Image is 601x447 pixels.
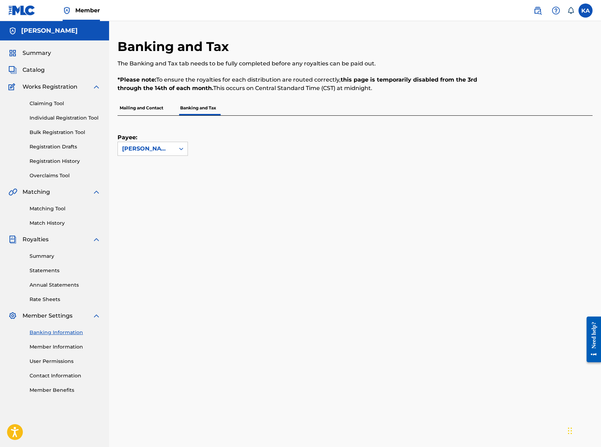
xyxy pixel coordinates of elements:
[8,235,17,244] img: Royalties
[8,66,45,74] a: CatalogCatalog
[567,7,574,14] div: Notifications
[30,205,101,212] a: Matching Tool
[552,6,560,15] img: help
[8,49,51,57] a: SummarySummary
[8,83,18,91] img: Works Registration
[92,312,101,320] img: expand
[30,143,101,151] a: Registration Drafts
[118,133,153,142] label: Payee:
[531,4,545,18] a: Public Search
[8,49,17,57] img: Summary
[568,420,572,441] div: Drag
[566,413,601,447] iframe: Chat Widget
[21,27,78,35] h5: KATHERINE ALMEIDA
[63,6,71,15] img: Top Rightsholder
[75,6,100,14] span: Member
[8,312,17,320] img: Member Settings
[92,188,101,196] img: expand
[30,158,101,165] a: Registration History
[30,387,101,394] a: Member Benefits
[549,4,563,18] div: Help
[578,4,593,18] div: User Menu
[30,253,101,260] a: Summary
[30,296,101,303] a: Rate Sheets
[30,372,101,379] a: Contact Information
[92,83,101,91] img: expand
[23,66,45,74] span: Catalog
[118,39,232,55] h2: Banking and Tax
[8,5,36,15] img: MLC Logo
[23,235,49,244] span: Royalties
[30,358,101,365] a: User Permissions
[118,76,483,92] p: To ensure the royalties for each distribution are routed correctly, This occurs on Central Standa...
[30,267,101,274] a: Statements
[30,114,101,122] a: Individual Registration Tool
[118,101,165,115] p: Mailing and Contact
[30,343,101,351] a: Member Information
[30,172,101,179] a: Overclaims Tool
[23,188,50,196] span: Matching
[118,76,156,83] strong: *Please note:
[23,83,77,91] span: Works Registration
[30,219,101,227] a: Match History
[581,309,601,369] iframe: Resource Center
[533,6,542,15] img: search
[30,281,101,289] a: Annual Statements
[23,49,51,57] span: Summary
[8,66,17,74] img: Catalog
[23,312,72,320] span: Member Settings
[118,59,483,68] p: The Banking and Tax tab needs to be fully completed before any royalties can be paid out.
[30,129,101,136] a: Bulk Registration Tool
[92,235,101,244] img: expand
[30,329,101,336] a: Banking Information
[8,27,17,35] img: Accounts
[8,188,17,196] img: Matching
[178,101,218,115] p: Banking and Tax
[30,100,101,107] a: Claiming Tool
[122,145,171,153] div: [PERSON_NAME]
